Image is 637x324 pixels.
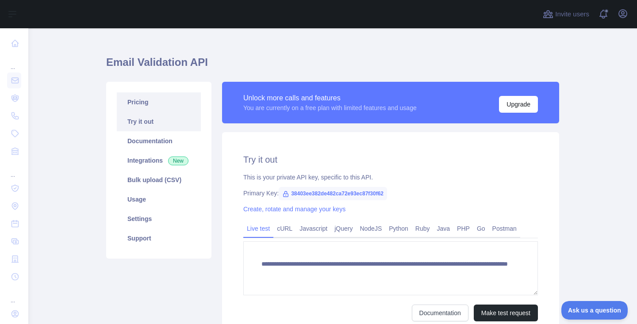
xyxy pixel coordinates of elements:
[117,170,201,190] a: Bulk upload (CSV)
[106,55,559,76] h1: Email Validation API
[117,229,201,248] a: Support
[7,53,21,71] div: ...
[561,301,628,320] iframe: Toggle Customer Support
[117,151,201,170] a: Integrations New
[117,112,201,131] a: Try it out
[243,206,345,213] a: Create, rotate and manage your keys
[555,9,589,19] span: Invite users
[434,221,454,236] a: Java
[453,221,473,236] a: PHP
[473,221,489,236] a: Go
[7,286,21,304] div: ...
[474,305,538,321] button: Make test request
[489,221,520,236] a: Postman
[273,221,296,236] a: cURL
[7,161,21,179] div: ...
[296,221,331,236] a: Javascript
[243,93,417,103] div: Unlock more calls and features
[117,209,201,229] a: Settings
[243,103,417,112] div: You are currently on a free plan with limited features and usage
[117,92,201,112] a: Pricing
[243,173,538,182] div: This is your private API key, specific to this API.
[279,187,387,200] span: 38403ee382de482ca72e93ec87f30f62
[499,96,538,113] button: Upgrade
[541,7,591,21] button: Invite users
[412,305,468,321] a: Documentation
[331,221,356,236] a: jQuery
[412,221,434,236] a: Ruby
[385,221,412,236] a: Python
[243,189,538,198] div: Primary Key:
[356,221,385,236] a: NodeJS
[117,131,201,151] a: Documentation
[243,153,538,166] h2: Try it out
[168,156,188,165] span: New
[243,221,273,236] a: Live test
[117,190,201,209] a: Usage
